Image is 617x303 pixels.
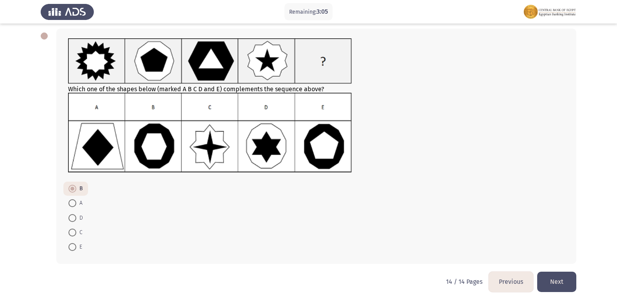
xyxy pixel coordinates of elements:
img: UkFYMDA4NkFfQ0FUXzIwMjEucG5nMTYyMjAzMjk5NTY0Mw==.png [68,38,352,84]
div: Which one of the shapes below (marked A B C D and E) complements the sequence above? [68,38,565,174]
button: load next page [537,272,576,292]
p: Remaining: [289,7,328,17]
span: D [76,213,83,223]
span: 3:05 [317,8,328,15]
img: Assessment logo of FOCUS Assessment 3 Modules EN [523,1,576,23]
span: A [76,198,83,208]
span: E [76,242,82,252]
p: 14 / 14 Pages [446,278,482,285]
img: UkFYMDA4NkJfdXBkYXRlZF9DQVRfMjAyMS5wbmcxNjIyMDMzMDM0MDMy.png [68,93,352,173]
span: B [76,184,83,193]
img: Assess Talent Management logo [41,1,94,23]
span: C [76,228,83,237]
button: load previous page [489,272,533,292]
